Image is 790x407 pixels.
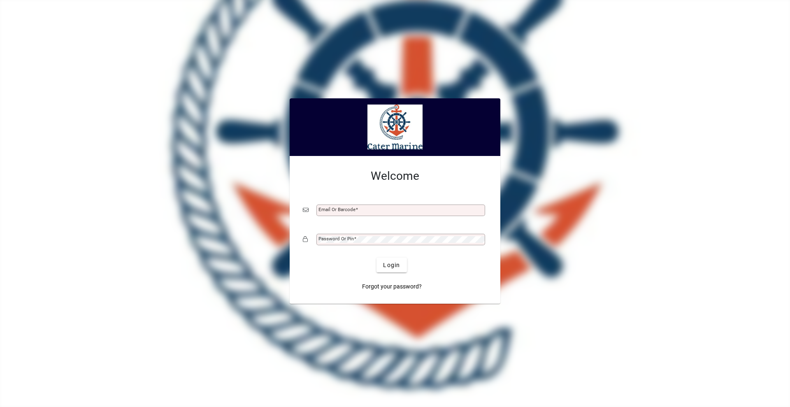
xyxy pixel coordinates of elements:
[359,279,425,294] a: Forgot your password?
[318,236,354,242] mat-label: Password or Pin
[376,258,407,272] button: Login
[362,282,422,291] span: Forgot your password?
[383,261,400,270] span: Login
[318,207,355,212] mat-label: Email or Barcode
[303,169,487,183] h2: Welcome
